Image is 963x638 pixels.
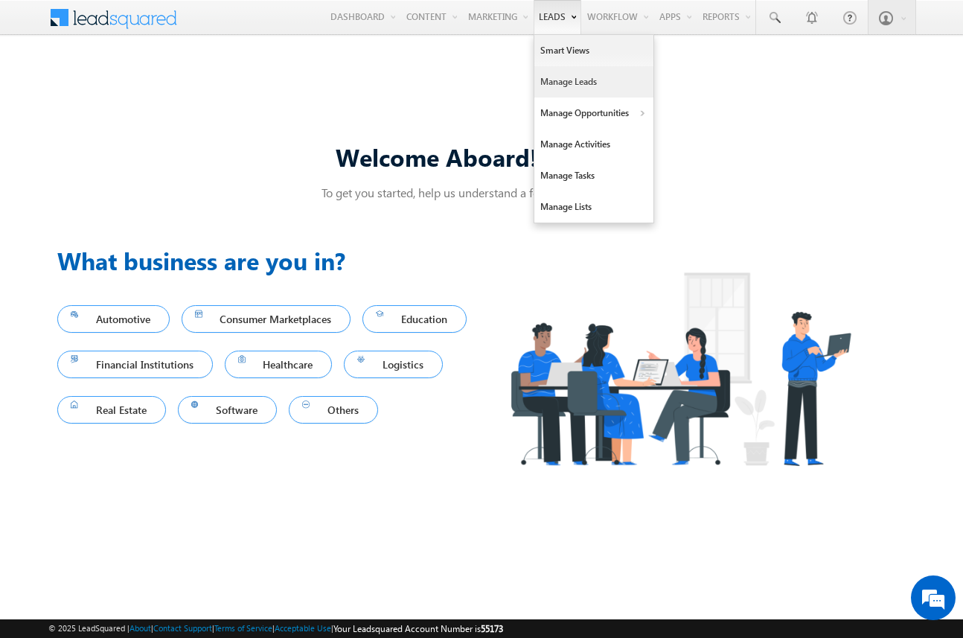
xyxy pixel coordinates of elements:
[195,309,338,329] span: Consumer Marketplaces
[534,191,653,223] a: Manage Lists
[481,243,879,495] img: Industry.png
[302,400,365,420] span: Others
[71,400,153,420] span: Real Estate
[534,35,653,66] a: Smart Views
[153,623,212,633] a: Contact Support
[214,623,272,633] a: Terms of Service
[129,623,151,633] a: About
[238,354,319,374] span: Healthcare
[534,98,653,129] a: Manage Opportunities
[71,354,199,374] span: Financial Institutions
[376,309,453,329] span: Education
[534,66,653,98] a: Manage Leads
[57,185,906,200] p: To get you started, help us understand a few things about you!
[57,141,906,173] div: Welcome Aboard! Arsenal
[333,623,503,634] span: Your Leadsquared Account Number is
[357,354,429,374] span: Logistics
[48,622,503,636] span: © 2025 LeadSquared | | | | |
[534,129,653,160] a: Manage Activities
[481,623,503,634] span: 55173
[191,400,264,420] span: Software
[57,243,481,278] h3: What business are you in?
[71,309,156,329] span: Automotive
[534,160,653,191] a: Manage Tasks
[275,623,331,633] a: Acceptable Use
